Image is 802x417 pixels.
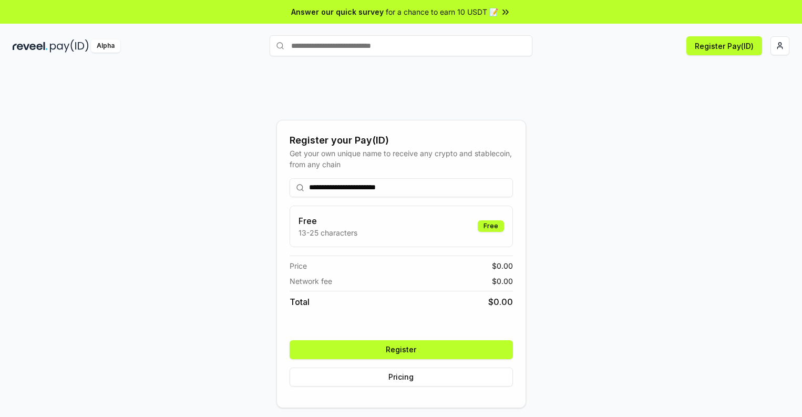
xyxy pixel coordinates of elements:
[686,36,762,55] button: Register Pay(ID)
[290,340,513,359] button: Register
[91,39,120,53] div: Alpha
[13,39,48,53] img: reveel_dark
[492,260,513,271] span: $ 0.00
[50,39,89,53] img: pay_id
[492,276,513,287] span: $ 0.00
[299,215,357,227] h3: Free
[386,6,498,17] span: for a chance to earn 10 USDT 📝
[291,6,384,17] span: Answer our quick survey
[478,220,504,232] div: Free
[290,276,332,287] span: Network fee
[290,296,310,308] span: Total
[290,148,513,170] div: Get your own unique name to receive any crypto and stablecoin, from any chain
[290,133,513,148] div: Register your Pay(ID)
[290,260,307,271] span: Price
[299,227,357,238] p: 13-25 characters
[290,368,513,387] button: Pricing
[488,296,513,308] span: $ 0.00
